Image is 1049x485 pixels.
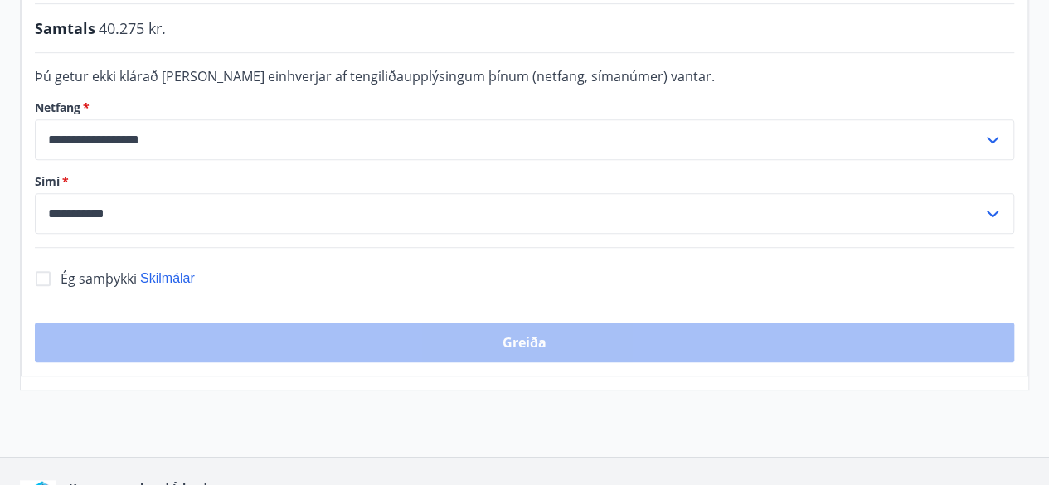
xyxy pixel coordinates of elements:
[35,99,1014,116] label: Netfang
[35,17,95,39] span: Samtals
[35,67,715,85] span: Þú getur ekki klárað [PERSON_NAME] einhverjar af tengiliðaupplýsingum þínum (netfang, símanúmer) ...
[99,17,166,39] span: 40.275 kr.
[61,269,137,288] span: Ég samþykki
[140,271,195,285] span: Skilmálar
[140,269,195,288] button: Skilmálar
[35,173,1014,190] label: Sími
